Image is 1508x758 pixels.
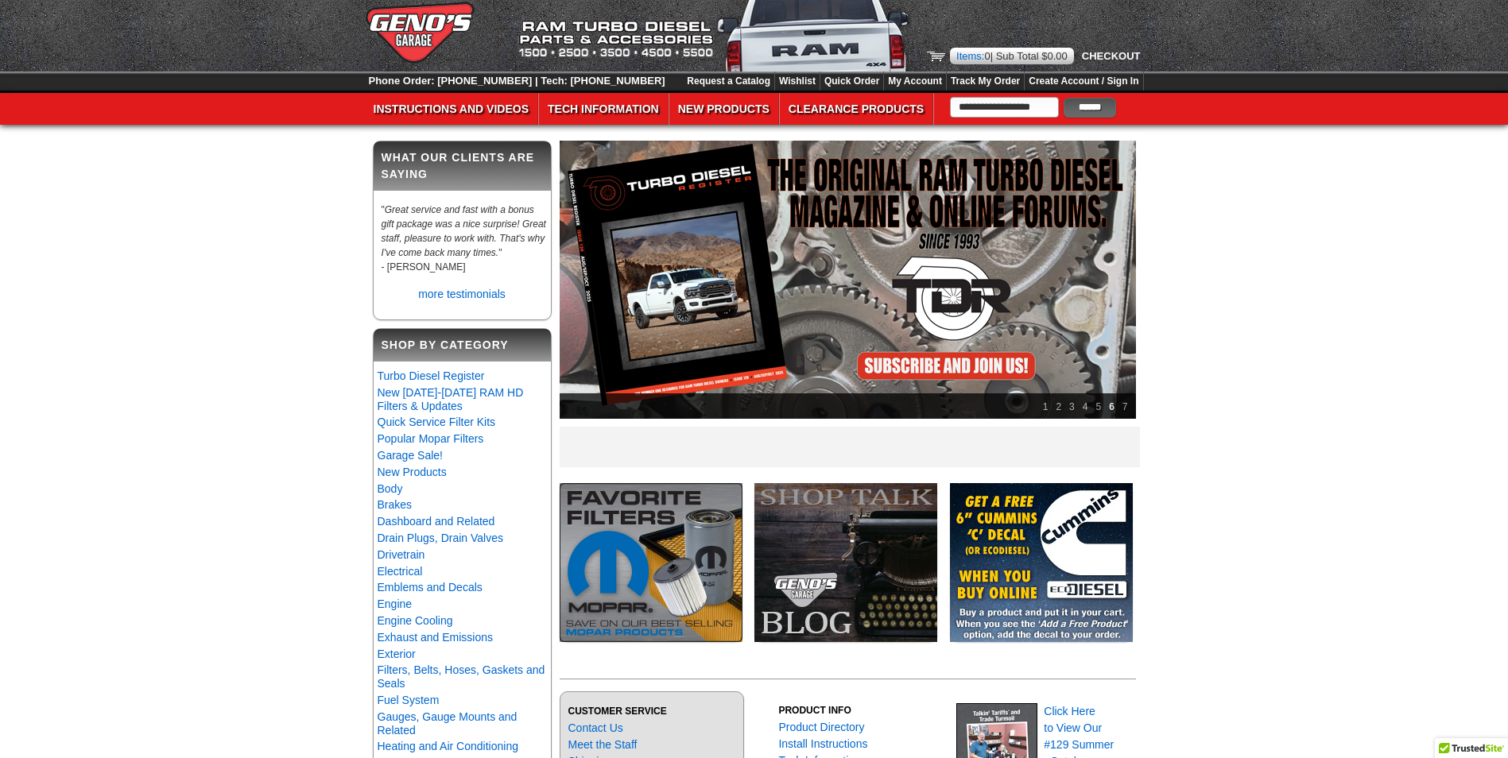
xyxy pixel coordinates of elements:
a: Exterior [378,648,416,660]
div: " " - [PERSON_NAME] [374,199,551,282]
a: Create Account / Sign In [1029,76,1138,87]
a: Track My Order [951,76,1020,87]
a: Instructions and Videos [365,93,538,125]
a: 7 [1118,397,1132,416]
a: Electrical [378,565,423,578]
img: Turbo Diesel Register [560,141,1136,419]
h2: Shop By Category [374,329,551,362]
a: Popular Mopar Filters [378,432,484,445]
a: more testimonials [418,288,506,300]
a: Quick Service Filter Kits [378,416,496,428]
a: Body [378,482,403,495]
em: Great service and fast with a bonus gift package was a nice surprise! Great staff, pleasure to wo... [382,204,546,258]
div: | Sub Total $ [950,48,1074,64]
a: My Account [888,76,942,87]
span: 0.00 [1048,50,1068,62]
a: 2 [1052,397,1065,416]
a: New [DATE]-[DATE] RAM HD Filters & Updates [378,386,524,412]
h2: What our clients are saying [374,141,551,191]
img: Add FREE Decals to Your Order [950,483,1133,642]
a: Exhaust and Emissions [378,631,494,644]
a: 4 [1079,397,1092,416]
a: Drain Plugs, Drain Valves [378,532,503,544]
a: Fuel System [378,694,440,706]
a: Brakes [378,498,413,511]
a: Request a Catalog [687,76,770,87]
a: Dashboard and Related [378,515,495,528]
a: 1 [1039,397,1052,416]
a: Install Instructions [778,737,867,750]
h3: CUSTOMER SERVICE [568,704,735,718]
a: Emblems and Decals [378,581,483,594]
span: 0 [984,50,990,62]
a: Gauges, Gauge Mounts and Related [378,710,518,737]
a: Contact Us [568,721,623,734]
a: Filters, Belts, Hoses, Gaskets and Seals [378,663,545,690]
a: Wishlist [779,76,816,87]
a: New Products [378,466,447,478]
a: Quick Order [824,76,879,87]
a: Meet the Staff [568,738,638,751]
img: MOPAR Filter Specials [560,483,742,642]
h3: PRODUCT INFO [778,703,945,717]
a: Clearance Products [780,93,932,125]
a: 6 [1105,397,1118,416]
a: Engine Cooling [378,614,453,627]
a: Heating and Air Conditioning [378,740,518,752]
a: New Products [669,93,778,125]
a: 5 [1091,397,1105,416]
div: Phone Order: [PHONE_NUMBER] | Tech: [PHONE_NUMBER] [365,72,669,90]
span: Items: [956,50,984,62]
a: Drivetrain [378,548,425,561]
a: Turbo Diesel Register [378,369,485,382]
a: Product Directory [778,721,864,733]
a: 3 [1065,397,1079,416]
img: Shopping Cart icon [927,52,945,61]
a: Tech Information [539,93,668,125]
a: Engine [378,598,413,610]
a: Checkout [1078,50,1141,62]
img: Geno's Garage Tech Blog [754,483,937,642]
a: Garage Sale! [378,449,444,462]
